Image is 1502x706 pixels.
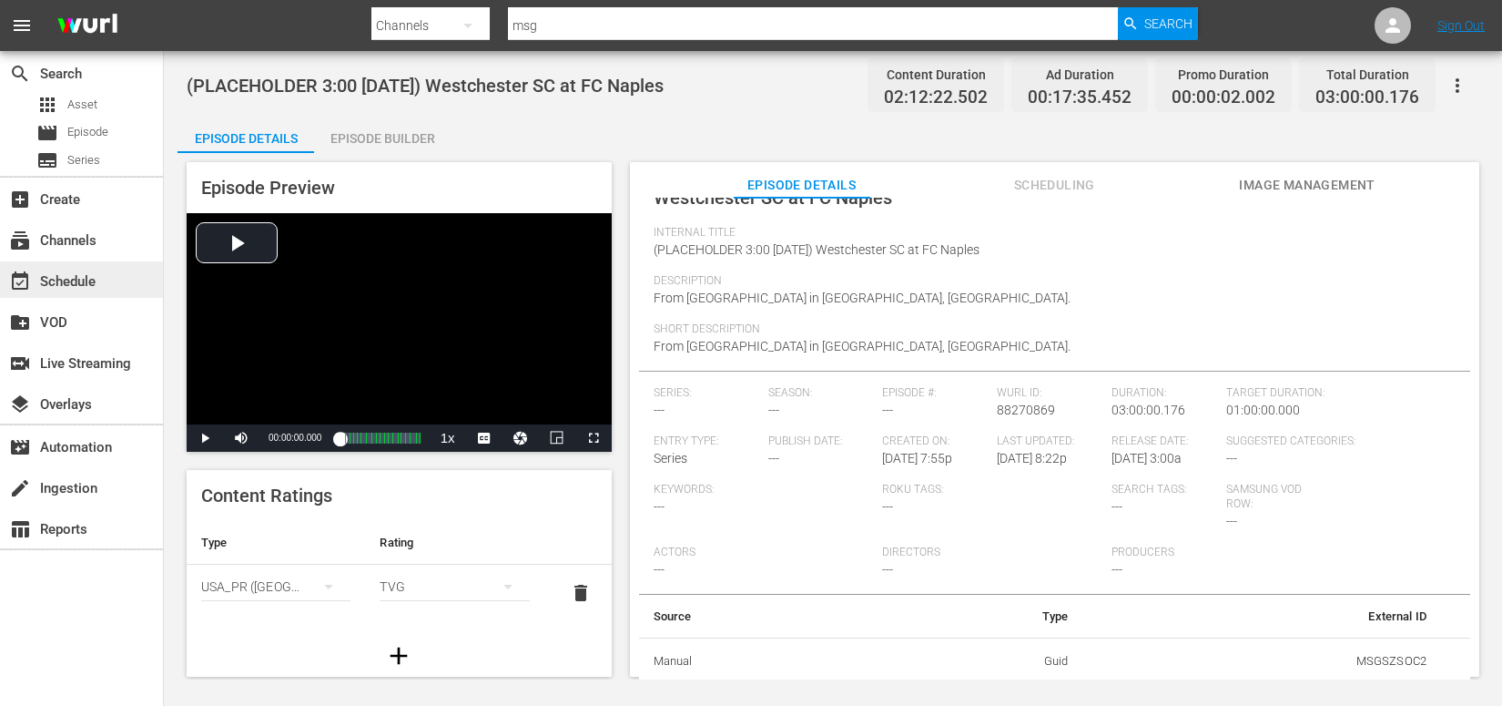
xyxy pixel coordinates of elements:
button: Fullscreen [575,425,612,452]
span: Producers [1111,546,1332,560]
button: Playback Rate [430,425,466,452]
span: --- [654,499,665,514]
span: Image Management [1239,174,1375,197]
th: Source [639,595,885,639]
th: Type [187,521,365,565]
span: --- [1226,451,1237,466]
span: --- [1111,562,1122,577]
button: Episode Builder [314,117,451,153]
span: Target Duration: [1226,386,1446,401]
button: Search [1118,7,1198,40]
span: Episode #: [882,386,988,401]
span: Reports [9,518,31,540]
span: Suggested Categories: [1226,435,1446,449]
div: Progress Bar [340,433,420,444]
table: simple table [187,521,612,621]
span: Release Date: [1111,435,1217,449]
span: Create [9,189,31,210]
button: delete [559,571,603,615]
span: Duration: [1111,386,1217,401]
span: search [9,63,31,85]
span: Samsung VOD Row: [1226,483,1332,512]
span: Entry Type: [654,435,759,449]
th: Manual [639,638,885,685]
span: 88270869 [997,403,1055,417]
span: Last Updated: [997,435,1102,449]
span: VOD [9,312,31,333]
span: Keywords: [654,483,874,497]
td: MSGSZSOC2 [1082,638,1441,685]
span: Actors [654,546,874,560]
th: Type [884,595,1082,639]
span: Ingestion [9,477,31,499]
span: 00:00:02.002 [1172,87,1275,108]
span: Episode Preview [201,177,335,199]
span: From [GEOGRAPHIC_DATA] in [GEOGRAPHIC_DATA], [GEOGRAPHIC_DATA]. [654,291,1071,305]
span: Wurl ID: [997,386,1102,401]
span: --- [768,451,779,466]
span: Created On: [882,435,988,449]
span: 00:00:00.000 [269,433,321,443]
span: Series [67,151,100,169]
span: --- [1111,499,1122,514]
span: delete [570,582,592,604]
span: [DATE] 7:55p [882,451,952,466]
span: Schedule [9,271,31,292]
span: (PLACEHOLDER 3:00 [DATE]) Westchester SC at FC Naples [187,75,664,97]
span: --- [882,499,893,514]
span: --- [654,403,665,417]
span: 02:12:22.502 [884,87,988,108]
span: Series [36,149,58,171]
th: Rating [365,521,543,565]
span: Episode [36,122,58,144]
span: Asset [67,96,97,114]
span: Roku Tags: [882,483,1102,497]
span: Scheduling [986,174,1122,197]
span: [DATE] 3:00a [1111,451,1182,466]
a: Sign Out [1437,18,1485,33]
span: Description [654,274,1446,289]
span: menu [11,15,33,36]
td: Guid [884,638,1082,685]
span: Series [654,451,687,466]
div: Episode Builder [314,117,451,160]
span: 03:00:00.176 [1315,87,1419,108]
span: Short Description [654,322,1446,337]
span: Automation [9,436,31,458]
span: Episode [67,123,108,141]
div: Total Duration [1315,62,1419,87]
img: ans4CAIJ8jUAAAAAAAAAAAAAAAAAAAAAAAAgQb4GAAAAAAAAAAAAAAAAAAAAAAAAJMjXAAAAAAAAAAAAAAAAAAAAAAAAgAT5G... [44,5,131,47]
div: Ad Duration [1028,62,1132,87]
span: Asset [36,94,58,116]
div: TVG [380,561,529,612]
span: Westchester SC at FC Naples [654,187,892,209]
span: Content Ratings [201,485,332,506]
span: --- [882,403,893,417]
span: 00:17:35.452 [1028,87,1132,108]
button: Episode Details [178,117,314,153]
span: Channels [9,230,31,251]
span: From [GEOGRAPHIC_DATA] in [GEOGRAPHIC_DATA], [GEOGRAPHIC_DATA]. [654,339,1071,353]
span: --- [654,562,665,577]
span: Overlays [9,394,31,415]
div: Episode Details [178,117,314,160]
span: Episode Details [734,174,870,197]
span: Internal Title [654,226,1446,240]
div: Content Duration [884,62,988,87]
span: Season: [768,386,874,401]
button: Picture-in-Picture [539,425,575,452]
span: Search [1144,7,1192,40]
table: simple table [639,595,1470,686]
span: Live Streaming [9,353,31,374]
span: --- [882,562,893,577]
span: [DATE] 8:22p [997,451,1067,466]
div: Promo Duration [1172,62,1275,87]
span: --- [1226,514,1237,528]
div: Video Player [187,213,612,452]
span: Series: [654,386,759,401]
span: (PLACEHOLDER 3:00 [DATE]) Westchester SC at FC Naples [654,242,979,257]
div: USA_PR ([GEOGRAPHIC_DATA]) [201,561,350,612]
span: 01:00:00.000 [1226,403,1300,417]
button: Jump To Time [502,425,539,452]
button: Mute [223,425,259,452]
